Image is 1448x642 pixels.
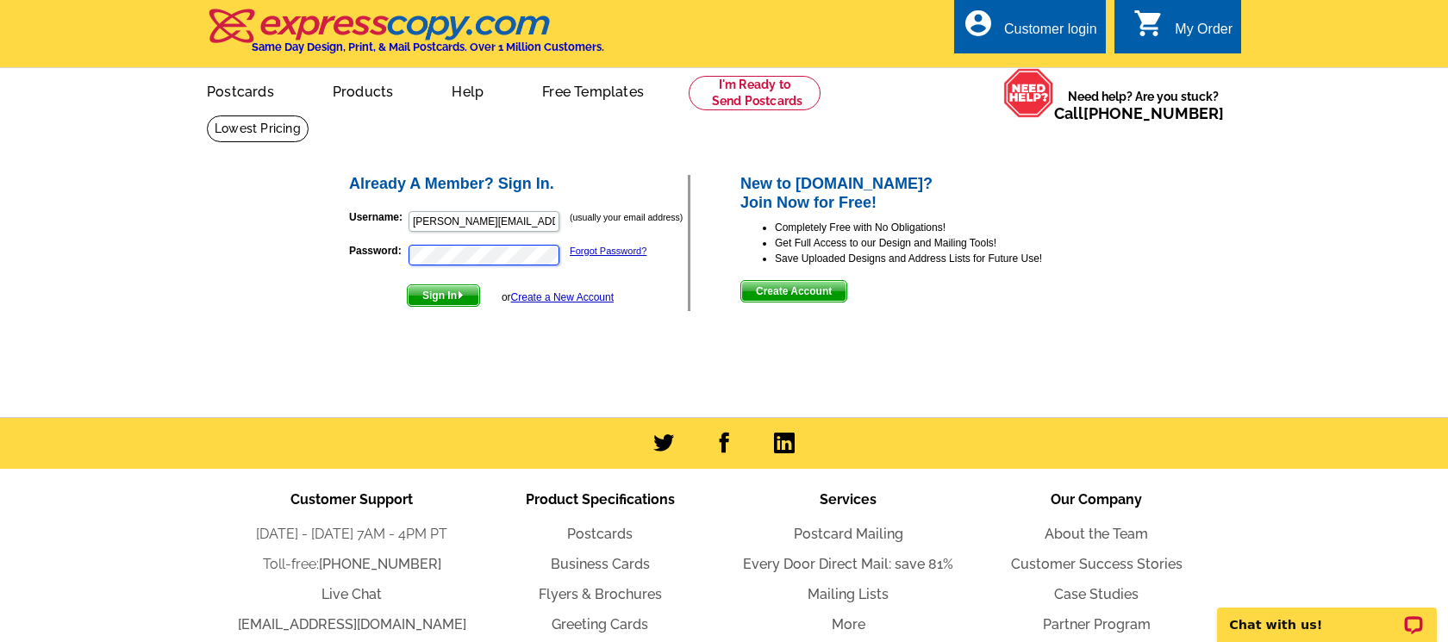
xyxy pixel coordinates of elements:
[820,491,877,508] span: Services
[740,175,1102,212] h2: New to [DOMAIN_NAME]? Join Now for Free!
[1004,22,1097,46] div: Customer login
[1045,526,1148,542] a: About the Team
[963,8,994,39] i: account_circle
[349,175,688,194] h2: Already A Member? Sign In.
[794,526,903,542] a: Postcard Mailing
[349,243,407,259] label: Password:
[319,556,441,572] a: [PHONE_NUMBER]
[570,246,646,256] a: Forgot Password?
[515,70,671,110] a: Free Templates
[408,285,479,306] span: Sign In
[228,554,476,575] li: Toll-free:
[1011,556,1183,572] a: Customer Success Stories
[570,212,683,222] small: (usually your email address)
[502,290,614,305] div: or
[349,209,407,225] label: Username:
[740,280,847,302] button: Create Account
[407,284,480,307] button: Sign In
[552,616,648,633] a: Greeting Cards
[321,586,382,602] a: Live Chat
[832,616,865,633] a: More
[775,235,1102,251] li: Get Full Access to our Design and Mailing Tools!
[1133,8,1164,39] i: shopping_cart
[511,291,614,303] a: Create a New Account
[228,524,476,545] li: [DATE] - [DATE] 7AM - 4PM PT
[207,21,604,53] a: Same Day Design, Print, & Mail Postcards. Over 1 Million Customers.
[1003,68,1054,118] img: help
[290,491,413,508] span: Customer Support
[741,281,846,302] span: Create Account
[305,70,421,110] a: Products
[808,586,889,602] a: Mailing Lists
[238,616,466,633] a: [EMAIL_ADDRESS][DOMAIN_NAME]
[1133,19,1233,41] a: shopping_cart My Order
[963,19,1097,41] a: account_circle Customer login
[1051,491,1142,508] span: Our Company
[775,251,1102,266] li: Save Uploaded Designs and Address Lists for Future Use!
[457,291,465,299] img: button-next-arrow-white.png
[1054,586,1139,602] a: Case Studies
[252,41,604,53] h4: Same Day Design, Print, & Mail Postcards. Over 1 Million Customers.
[1054,104,1224,122] span: Call
[551,556,650,572] a: Business Cards
[743,556,953,572] a: Every Door Direct Mail: save 81%
[1054,88,1233,122] span: Need help? Are you stuck?
[526,491,675,508] span: Product Specifications
[1206,588,1448,642] iframe: LiveChat chat widget
[424,70,511,110] a: Help
[539,586,662,602] a: Flyers & Brochures
[1083,104,1224,122] a: [PHONE_NUMBER]
[775,220,1102,235] li: Completely Free with No Obligations!
[567,526,633,542] a: Postcards
[1175,22,1233,46] div: My Order
[1043,616,1151,633] a: Partner Program
[179,70,302,110] a: Postcards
